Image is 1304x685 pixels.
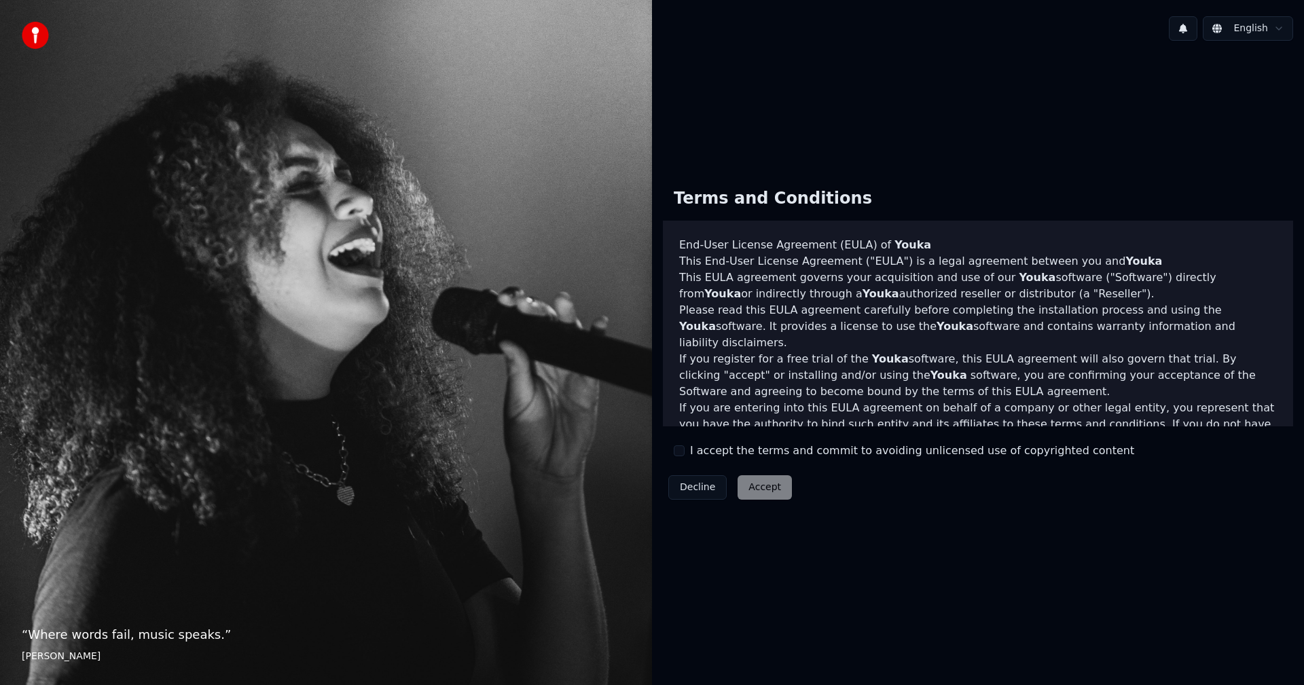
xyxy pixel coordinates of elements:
[679,351,1277,400] p: If you register for a free trial of the software, this EULA agreement will also govern that trial...
[22,625,630,644] p: “ Where words fail, music speaks. ”
[679,270,1277,302] p: This EULA agreement governs your acquisition and use of our software ("Software") directly from o...
[690,443,1134,459] label: I accept the terms and commit to avoiding unlicensed use of copyrighted content
[679,400,1277,465] p: If you are entering into this EULA agreement on behalf of a company or other legal entity, you re...
[1125,255,1162,267] span: Youka
[679,237,1277,253] h3: End-User License Agreement (EULA) of
[22,22,49,49] img: youka
[22,650,630,663] footer: [PERSON_NAME]
[668,475,727,500] button: Decline
[679,253,1277,270] p: This End-User License Agreement ("EULA") is a legal agreement between you and
[894,238,931,251] span: Youka
[930,369,967,382] span: Youka
[679,320,716,333] span: Youka
[937,320,973,333] span: Youka
[663,177,883,221] div: Terms and Conditions
[1019,271,1055,284] span: Youka
[704,287,741,300] span: Youka
[872,352,909,365] span: Youka
[679,302,1277,351] p: Please read this EULA agreement carefully before completing the installation process and using th...
[863,287,899,300] span: Youka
